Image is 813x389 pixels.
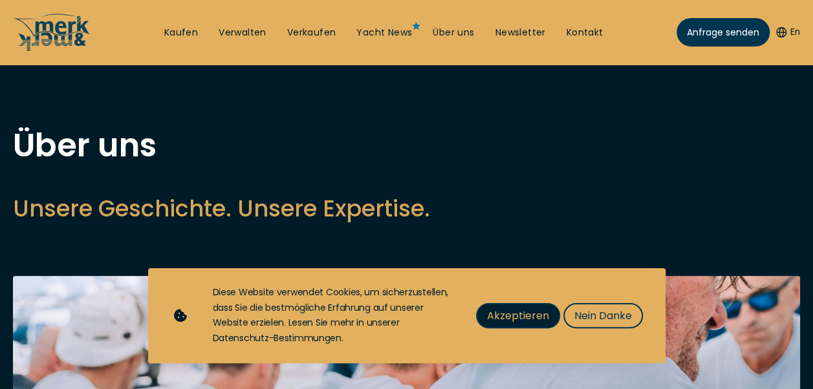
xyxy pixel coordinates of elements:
[13,193,800,224] h2: Unsere Geschichte. Unsere Expertise.
[495,26,546,39] a: Newsletter
[567,26,603,39] a: Kontakt
[677,18,770,47] a: Anfrage senden
[219,26,266,39] a: Verwalten
[356,26,412,39] a: Yacht News
[287,26,336,39] a: Verkaufen
[687,26,759,39] span: Anfrage senden
[476,303,560,328] button: Akzeptieren
[487,308,549,324] span: Akzeptieren
[433,26,474,39] a: Über uns
[574,308,632,324] span: Nein Danke
[563,303,643,328] button: Nein Danke
[213,285,450,346] div: Diese Website verwendet Cookies, um sicherzustellen, dass Sie die bestmögliche Erfahrung auf unse...
[213,331,341,344] a: Datenschutz-Bestimmungen
[776,26,800,39] button: En
[13,129,800,162] h1: Über uns
[164,26,198,39] a: Kaufen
